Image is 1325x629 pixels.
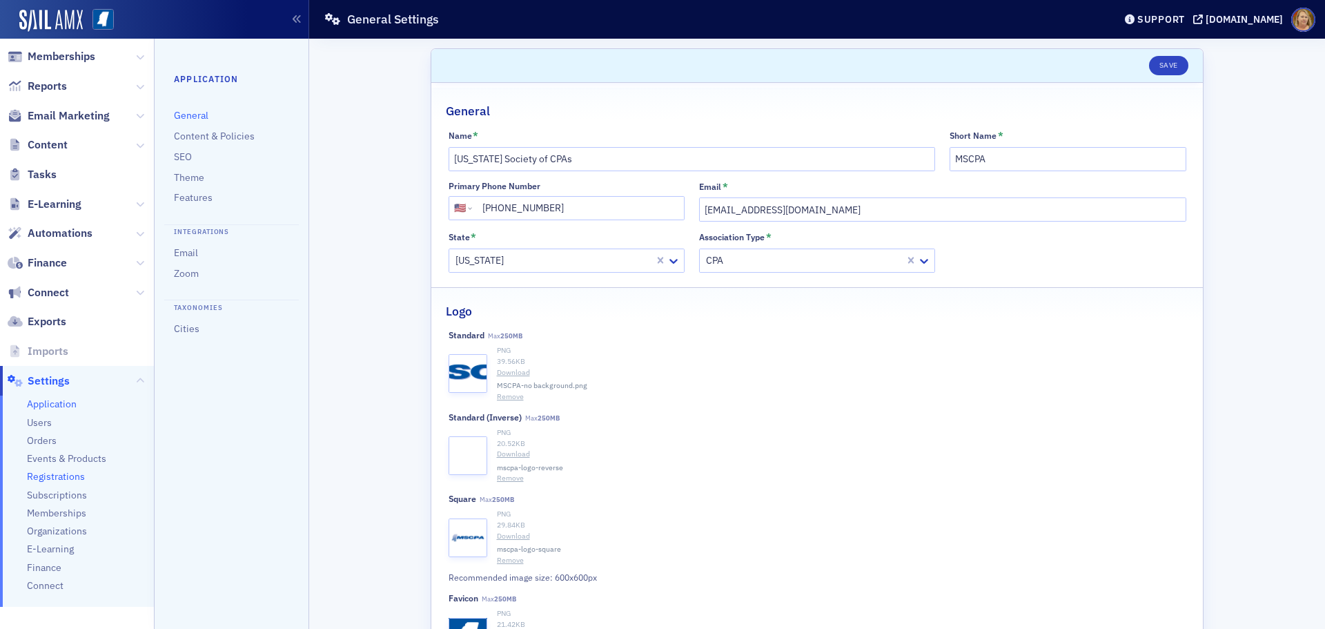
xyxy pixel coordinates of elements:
h4: Taxonomies [164,300,299,313]
a: Finance [27,561,61,574]
span: 250MB [500,331,522,340]
a: E-Learning [27,543,74,556]
a: View Homepage [83,9,114,32]
a: Automations [8,226,92,241]
a: Download [497,449,1186,460]
h2: Logo [446,302,472,320]
div: 20.52 KB [497,438,1186,449]
span: 250MB [538,414,560,423]
a: E-Learning [8,197,81,212]
a: Settings [8,374,70,389]
a: Organizations [27,525,87,538]
img: SailAMX [19,10,83,32]
div: Name [449,130,472,141]
button: [DOMAIN_NAME] [1193,14,1288,24]
span: Max [525,414,560,423]
a: Imports [8,344,68,359]
a: Download [497,531,1186,542]
a: Memberships [27,507,86,520]
a: Exports [8,314,66,329]
abbr: This field is required [998,130,1003,142]
div: Association Type [699,232,765,242]
div: 29.84 KB [497,520,1186,531]
span: Max [482,594,516,603]
h4: Integrations [164,224,299,238]
a: Theme [174,171,204,184]
div: Short Name [950,130,997,141]
div: PNG [497,427,1186,438]
a: Email [174,246,198,259]
a: Connect [8,285,69,300]
div: Favicon [449,593,478,603]
a: Features [174,191,213,204]
div: Support [1137,13,1185,26]
span: Max [488,331,522,340]
div: PNG [497,345,1186,356]
a: Subscriptions [27,489,87,502]
a: Email Marketing [8,108,110,124]
a: Finance [8,255,67,271]
span: Email Marketing [28,108,110,124]
img: SailAMX [92,9,114,30]
span: mscpa-logo-reverse [497,463,563,474]
button: Remove [497,473,524,484]
a: Orders [27,434,57,447]
div: PNG [497,608,1186,619]
span: Finance [28,255,67,271]
a: SEO [174,151,192,163]
h1: General Settings [347,11,439,28]
span: Connect [28,285,69,300]
span: mscpa-logo-square [497,544,561,555]
abbr: This field is required [723,181,728,193]
span: E-Learning [28,197,81,212]
div: Square [449,494,476,504]
a: Memberships [8,49,95,64]
div: 🇺🇸 [454,201,466,215]
div: [DOMAIN_NAME] [1206,13,1283,26]
div: Recommended image size: 600x600px [449,571,912,583]
button: Remove [497,391,524,403]
a: Events & Products [27,452,106,465]
a: Application [27,398,77,411]
a: Reports [8,79,67,94]
span: Max [480,495,514,504]
abbr: This field is required [473,130,478,142]
span: Profile [1291,8,1315,32]
span: 250MB [492,495,514,504]
div: 39.56 KB [497,356,1186,367]
a: Content & Policies [174,130,255,142]
span: Imports [28,344,68,359]
h4: Application [174,72,289,85]
span: Memberships [28,49,95,64]
span: Users [27,416,52,429]
span: Exports [28,314,66,329]
button: Remove [497,555,524,566]
div: Standard [449,330,484,340]
button: Save [1149,56,1188,75]
div: Standard (Inverse) [449,412,522,423]
div: PNG [497,509,1186,520]
a: Registrations [27,470,85,483]
a: Download [497,367,1186,378]
span: Settings [28,374,70,389]
span: Content [28,137,68,153]
h2: General [446,102,490,120]
a: General [174,109,208,122]
span: Tasks [28,167,57,182]
a: Connect [27,579,63,592]
abbr: This field is required [766,231,772,244]
a: Content [8,137,68,153]
div: Primary Phone Number [449,181,540,191]
a: Cities [174,322,199,335]
span: MSCPA-no background.png [497,380,587,391]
